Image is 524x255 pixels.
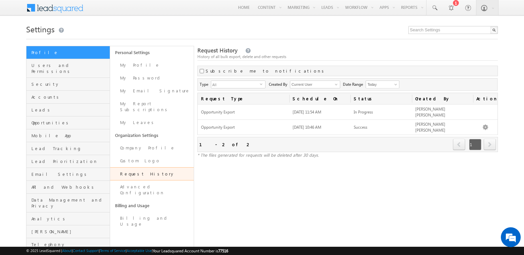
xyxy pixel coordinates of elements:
[350,93,412,104] a: Status
[73,248,99,253] a: Contact Support
[26,78,110,91] a: Security
[484,139,496,150] span: next
[26,46,110,59] a: Profile
[218,248,228,253] span: 77516
[110,142,194,154] a: Company Profile
[415,122,445,133] span: [PERSON_NAME] [PERSON_NAME]
[412,93,473,104] a: Created By
[197,54,498,60] div: History of all bulk export, delete and other requests
[26,104,110,116] a: Leads
[260,82,265,85] span: select
[26,91,110,104] a: Accounts
[206,68,326,74] label: Subscribe me to notifications
[469,139,481,150] span: 1
[110,84,194,97] a: My Email Signature
[289,93,350,104] a: Schedule On
[31,49,108,55] span: Profile
[201,125,286,130] span: Opportunity Export
[26,116,110,129] a: Opportunities
[211,81,260,88] span: All
[473,93,498,104] span: Actions
[26,59,110,78] a: Users and Permissions
[31,94,108,100] span: Accounts
[153,248,228,253] span: Your Leadsquared Account Number is
[198,93,290,104] a: Request Type
[110,46,194,59] a: Personal Settings
[366,80,399,88] a: Today
[110,212,194,231] a: Billing and Usage
[31,171,108,177] span: Email Settings
[269,80,290,87] span: Created By
[26,181,110,194] a: API and Webhooks
[199,141,251,148] div: 1 - 2 of 2
[343,80,366,87] span: Date Range
[110,180,194,199] a: Advanced Configuration
[211,80,265,88] div: All
[201,110,286,115] span: Opportunity Export
[354,110,373,114] span: In Progress
[31,133,108,139] span: Mobile App
[110,167,194,180] a: Request History
[26,142,110,155] a: Lead Tracking
[110,116,194,129] a: My Leaves
[110,97,194,116] a: My Report Subscriptions
[290,80,340,88] input: Type to Search
[31,197,108,209] span: Data Management and Privacy
[26,225,110,238] a: [PERSON_NAME]
[31,107,108,113] span: Leads
[26,155,110,168] a: Lead Prioritization
[62,248,72,253] a: About
[200,80,211,87] span: Type
[408,26,498,34] input: Search Settings
[293,110,321,114] span: [DATE] 11:54 AM
[26,129,110,142] a: Mobile App
[100,248,126,253] a: Terms of Service
[110,199,194,212] a: Billing and Usage
[293,125,321,130] span: [DATE] 10:46 AM
[197,152,319,158] span: * The files generated for requests will be deleted after 30 days.
[110,72,194,84] a: My Password
[31,62,108,74] span: Users and Permissions
[110,154,194,167] a: Custom Logo
[26,194,110,212] a: Data Management and Privacy
[31,81,108,87] span: Security
[26,248,228,254] span: © 2025 LeadSquared | | | | |
[31,216,108,222] span: Analytics
[31,158,108,164] span: Lead Prioritization
[331,81,340,88] a: Show All Items
[366,81,397,87] span: Today
[484,140,496,150] a: next
[354,125,367,130] span: Success
[453,140,465,150] a: prev
[110,129,194,142] a: Organization Settings
[31,229,108,235] span: [PERSON_NAME]
[26,212,110,225] a: Analytics
[26,238,110,251] a: Telephony
[31,184,108,190] span: API and Webhooks
[31,120,108,126] span: Opportunities
[26,168,110,181] a: Email Settings
[415,107,445,117] span: [PERSON_NAME] [PERSON_NAME]
[31,241,108,247] span: Telephony
[110,59,194,72] a: My Profile
[197,47,238,54] span: Request History
[453,139,465,150] span: prev
[31,145,108,151] span: Lead Tracking
[127,248,152,253] a: Acceptable Use
[26,24,55,34] span: Settings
